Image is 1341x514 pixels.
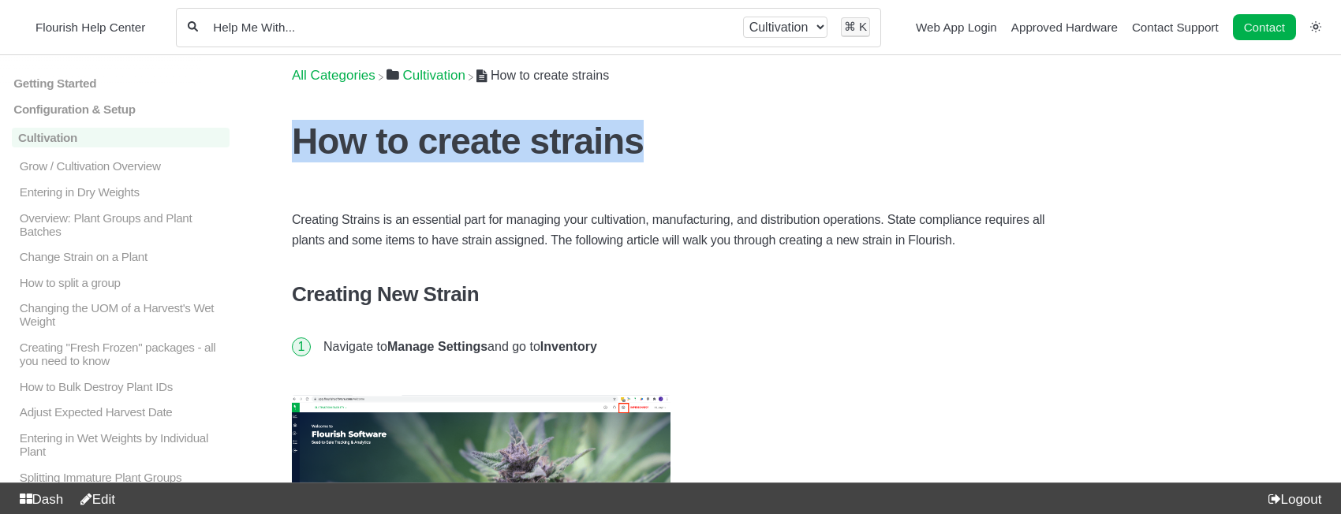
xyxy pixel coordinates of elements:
li: Contact desktop [1229,17,1300,39]
kbd: ⌘ [844,20,856,33]
span: How to create strains [491,69,609,82]
p: Splitting Immature Plant Groups [18,470,230,483]
p: Adjust Expected Harvest Date [18,405,230,419]
a: Flourish Help Center [20,17,145,38]
a: Contact Support navigation item [1132,20,1219,34]
h1: How to create strains [292,120,1049,162]
a: Entering in Dry Weights [12,185,230,199]
img: Flourish Help Center Logo [20,17,28,38]
p: Creating "Fresh Frozen" packages - all you need to know [18,341,230,367]
p: Entering in Wet Weights by Individual Plant [18,431,230,458]
a: Configuration & Setup [12,102,230,115]
a: Contact [1233,14,1296,40]
a: Creating "Fresh Frozen" packages - all you need to know [12,341,230,367]
p: Overview: Plant Groups and Plant Batches [18,210,230,237]
a: How to Bulk Destroy Plant IDs [12,380,230,393]
a: Grow / Cultivation Overview [12,159,230,173]
a: How to split a group [12,276,230,289]
p: Creating Strains is an essential part for managing your cultivation, manufacturing, and distribut... [292,210,1049,251]
strong: Manage Settings [387,340,487,353]
a: Adjust Expected Harvest Date [12,405,230,419]
li: Navigate to and go to [317,327,1049,367]
a: Edit [73,492,115,507]
span: All Categories [292,68,375,84]
a: Entering in Wet Weights by Individual Plant [12,431,230,458]
p: How to split a group [18,276,230,289]
a: Splitting Immature Plant Groups [12,470,230,483]
span: ​Cultivation [403,68,465,84]
a: Web App Login navigation item [916,20,997,34]
strong: Inventory [540,340,597,353]
p: Change Strain on a Plant [18,250,230,263]
a: Breadcrumb link to All Categories [292,68,375,83]
a: Cultivation [387,68,465,83]
a: Change Strain on a Plant [12,250,230,263]
p: Grow / Cultivation Overview [18,159,230,173]
kbd: K [859,20,867,33]
input: Help Me With... [211,20,729,35]
p: Entering in Dry Weights [18,185,230,199]
p: How to Bulk Destroy Plant IDs [18,380,230,393]
h3: Creating New Strain [292,282,1049,307]
a: Getting Started [12,76,230,90]
span: Flourish Help Center [35,20,145,34]
a: Approved Hardware navigation item [1011,20,1118,34]
a: Overview: Plant Groups and Plant Batches [12,210,230,237]
a: Dash [13,492,63,507]
a: Changing the UOM of a Harvest's Wet Weight [12,301,230,328]
a: Switch dark mode setting [1310,20,1321,33]
p: Changing the UOM of a Harvest's Wet Weight [18,301,230,328]
a: Cultivation [12,128,230,147]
